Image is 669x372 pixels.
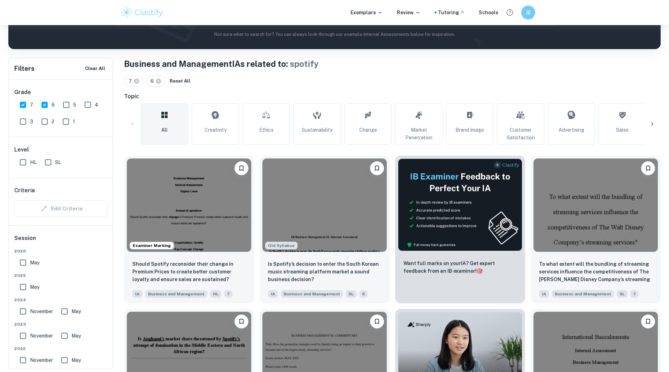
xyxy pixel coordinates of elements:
h6: Filters [14,64,34,73]
span: 1 [73,118,75,125]
p: Review [397,9,421,16]
img: Clastify logo [120,6,164,20]
div: Starting from the May 2024 session, the Business IA requirements have changed. It's OK to refer t... [265,242,298,249]
span: May [71,356,81,364]
span: November [30,332,53,340]
span: May [71,332,81,340]
span: spotify [290,59,319,69]
span: 6 [52,101,55,109]
span: 7 [224,290,232,298]
p: Not sure what to search for? You can always look through our example Internal Assessments below f... [14,31,655,38]
h6: JE [524,9,532,16]
span: 5 [73,101,76,109]
span: Advertising [559,126,584,134]
span: Business and Management [145,290,207,298]
a: ThumbnailWant full marks on yourIA? Get expert feedback from an IB examiner! [395,156,525,303]
span: IA [132,290,143,298]
span: HL [30,158,37,166]
span: Ethics [259,126,274,134]
span: Business and Management [281,290,343,298]
p: Should Spotify reconsider their change in Premium Prices to create better customer loyalty and en... [132,260,246,283]
button: Bookmark [370,161,384,175]
h6: Level [14,146,108,154]
span: 2025 [14,272,108,279]
span: 2024 [14,297,108,303]
span: 4 [95,101,98,109]
h1: Business and Management IAs related to: [124,57,661,70]
span: Business and Management [552,290,614,298]
img: Business and Management IA example thumbnail: Is Spotify’s decision to enter the South [262,158,387,252]
div: 7 [124,76,143,87]
h6: Grade [14,88,108,96]
img: Business and Management IA example thumbnail: Should Spotify reconsider their change i [127,158,251,252]
span: Change [359,126,377,134]
span: 2026 [14,248,108,254]
button: Clear All [83,63,107,74]
h6: Criteria [14,186,35,195]
span: 7 [630,290,639,298]
button: Bookmark [641,315,655,328]
span: Examiner Marking [130,242,174,249]
h6: Session [14,234,108,248]
h6: Topic [124,92,661,101]
p: To what extent will the bundling of streaming services influence the competitiveness of The Walt ... [539,260,652,284]
span: November [30,308,53,315]
div: 6 [146,76,165,87]
span: 2023 [14,321,108,327]
span: Creativity [205,126,226,134]
span: 2022 [14,346,108,352]
span: May [30,283,39,291]
span: IA [268,290,278,298]
button: Bookmark [370,315,384,328]
span: SL [55,158,61,166]
span: November [30,356,53,364]
span: Old Syllabus [265,242,298,249]
span: Market Penetration [398,126,439,141]
span: 6 [359,290,368,298]
span: SL [346,290,356,298]
span: 🎯 [477,268,483,274]
span: Brand Image [455,126,484,134]
span: 3 [30,118,33,125]
span: SL [617,290,628,298]
span: 7 [129,77,135,85]
span: HL [210,290,221,298]
span: Sustainability [302,126,332,134]
img: Thumbnail [398,158,522,251]
span: May [30,259,39,266]
p: Is Spotify’s decision to enter the South Korean music streaming platform market a sound business ... [268,260,381,283]
span: 7 [30,101,33,109]
span: Customer Satisfaction [500,126,541,141]
span: 6 [151,77,157,85]
button: Bookmark [234,161,248,175]
a: Schools [479,9,498,16]
a: Starting from the May 2024 session, the Business IA requirements have changed. It's OK to refer t... [260,156,390,303]
a: Examiner MarkingBookmarkShould Spotify reconsider their change in Premium Prices to create better... [124,156,254,303]
button: JE [521,6,535,20]
button: Bookmark [641,161,655,175]
button: Help and Feedback [504,7,516,18]
a: BookmarkTo what extent will the bundling of streaming services influence the competitiveness of T... [531,156,661,303]
span: May [71,308,81,315]
p: Exemplars [351,9,383,16]
span: Sales [616,126,629,134]
div: Criteria filters are unavailable when searching by topic [14,200,108,217]
span: 2 [52,118,54,125]
a: Tutoring [438,9,465,16]
button: Reset All [168,76,192,86]
span: IA [539,290,549,298]
p: Want full marks on your IA ? Get expert feedback from an IB examiner! [403,259,517,275]
span: All [161,126,168,134]
img: Business and Management IA example thumbnail: To what extent will the bundling of stre [533,158,658,252]
button: Bookmark [234,315,248,328]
